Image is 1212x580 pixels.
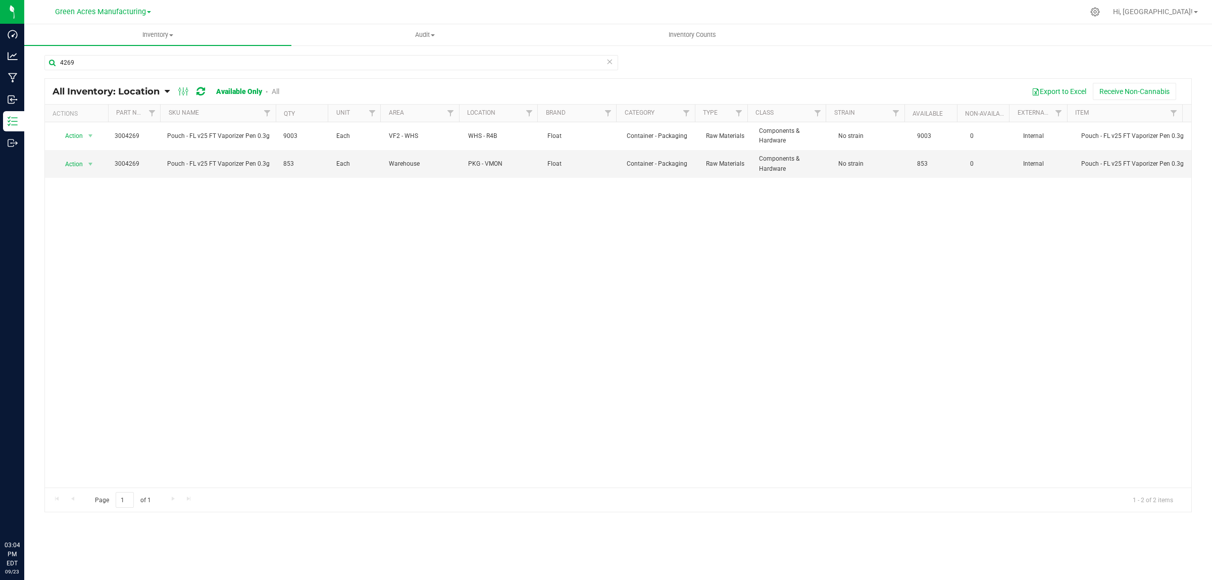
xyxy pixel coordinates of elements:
[291,24,559,45] a: Audit
[143,105,160,122] a: Filter
[917,159,958,169] span: 853
[8,138,18,148] inline-svg: Outbound
[559,24,826,45] a: Inventory Counts
[599,105,616,122] a: Filter
[167,159,271,169] span: Pouch - FL v25 FT Vaporizer Pen 0.3g
[755,109,774,116] a: Class
[1050,105,1067,122] a: Filter
[8,116,18,126] inline-svg: Inventory
[838,131,905,141] span: No strain
[1081,159,1185,169] span: Pouch - FL v25 FT Vaporizer Pen 0.3g
[970,159,1011,169] span: 0
[216,87,262,95] a: Available Only
[1025,83,1093,100] button: Export to Excel
[468,131,535,141] span: WHS - R4B
[1081,131,1185,141] span: Pouch - FL v25 FT Vaporizer Pen 0.3g
[1075,109,1089,116] a: Item
[8,73,18,83] inline-svg: Manufacturing
[546,109,566,116] a: Brand
[759,154,826,173] span: Components & Hardware
[547,159,615,169] span: Float
[336,131,377,141] span: Each
[169,109,199,116] a: SKU Name
[467,109,495,116] a: Location
[86,492,159,508] span: Page of 1
[1089,7,1101,17] div: Manage settings
[1023,131,1069,141] span: Internal
[389,131,456,141] span: VF2 - WHS
[965,110,1010,117] a: Non-Available
[809,105,826,122] a: Filter
[115,131,156,141] span: 3004269
[1023,159,1069,169] span: Internal
[706,159,747,169] span: Raw Materials
[913,110,943,117] a: Available
[84,129,97,143] span: select
[655,30,730,39] span: Inventory Counts
[730,105,747,122] a: Filter
[284,110,295,117] a: Qty
[1018,109,1078,116] a: External/Internal
[627,159,694,169] span: Container - Packaging
[8,51,18,61] inline-svg: Analytics
[5,541,20,568] p: 03:04 PM EDT
[167,131,271,141] span: Pouch - FL v25 FT Vaporizer Pen 0.3g
[57,157,84,171] span: Action
[1125,492,1181,507] span: 1 - 2 of 2 items
[627,131,694,141] span: Container - Packaging
[389,159,456,169] span: Warehouse
[703,109,718,116] a: Type
[521,105,537,122] a: Filter
[1113,8,1193,16] span: Hi, [GEOGRAPHIC_DATA]!
[364,105,380,122] a: Filter
[970,131,1011,141] span: 0
[336,159,377,169] span: Each
[678,105,695,122] a: Filter
[917,131,958,141] span: 9003
[57,129,84,143] span: Action
[468,159,535,169] span: PKG - VMON
[53,110,104,117] div: Actions
[24,30,291,39] span: Inventory
[336,109,350,116] a: Unit
[1093,83,1176,100] button: Receive Non-Cannabis
[53,86,160,97] span: All Inventory: Location
[10,499,40,529] iframe: Resource center
[116,109,157,116] a: Part Number
[44,55,618,70] input: Search Item Name, Retail Display Name, SKU, Part Number...
[8,94,18,105] inline-svg: Inbound
[292,30,558,39] span: Audit
[759,126,826,146] span: Components & Hardware
[272,87,279,95] a: All
[116,492,134,508] input: 1
[5,568,20,575] p: 09/23
[625,109,654,116] a: Category
[84,157,97,171] span: select
[283,159,324,169] span: 853
[389,109,404,116] a: Area
[442,105,459,122] a: Filter
[8,29,18,39] inline-svg: Dashboard
[838,159,905,169] span: No strain
[606,55,613,68] span: Clear
[53,86,165,97] a: All Inventory: Location
[547,131,615,141] span: Float
[24,24,291,45] a: Inventory
[283,131,324,141] span: 9003
[259,105,275,122] a: Filter
[888,105,904,122] a: Filter
[55,8,146,16] span: Green Acres Manufacturing
[834,109,855,116] a: Strain
[706,131,747,141] span: Raw Materials
[115,159,156,169] span: 3004269
[1166,105,1182,122] a: Filter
